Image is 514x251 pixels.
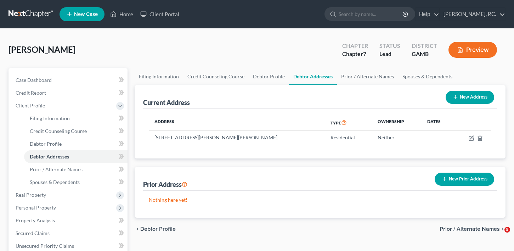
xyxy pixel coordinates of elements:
[412,50,437,58] div: GAMB
[140,226,176,232] span: Debtor Profile
[143,180,187,189] div: Prior Address
[416,8,439,21] a: Help
[325,115,372,131] th: Type
[135,68,183,85] a: Filing Information
[24,112,128,125] a: Filing Information
[135,226,140,232] i: chevron_left
[448,42,497,58] button: Preview
[149,131,325,144] td: [STREET_ADDRESS][PERSON_NAME][PERSON_NAME]
[30,166,83,172] span: Prior / Alternate Names
[149,196,491,203] p: Nothing here yet!
[504,227,510,233] span: 5
[337,68,398,85] a: Prior / Alternate Names
[16,192,46,198] span: Real Property
[24,150,128,163] a: Debtor Addresses
[379,50,400,58] div: Lead
[183,68,249,85] a: Credit Counseling Course
[30,179,80,185] span: Spouses & Dependents
[30,141,62,147] span: Debtor Profile
[10,74,128,87] a: Case Dashboard
[440,226,500,232] span: Prior / Alternate Names
[16,205,56,211] span: Personal Property
[342,42,368,50] div: Chapter
[289,68,337,85] a: Debtor Addresses
[342,50,368,58] div: Chapter
[149,115,325,131] th: Address
[249,68,289,85] a: Debtor Profile
[372,131,422,144] td: Neither
[16,243,74,249] span: Unsecured Priority Claims
[137,8,183,21] a: Client Portal
[16,217,55,223] span: Property Analysis
[16,90,46,96] span: Credit Report
[500,226,505,232] i: chevron_right
[16,230,50,236] span: Secured Claims
[398,68,457,85] a: Spouses & Dependents
[422,115,454,131] th: Dates
[412,42,437,50] div: District
[107,8,137,21] a: Home
[372,115,422,131] th: Ownership
[24,125,128,138] a: Credit Counseling Course
[30,128,87,134] span: Credit Counseling Course
[143,98,190,107] div: Current Address
[135,226,176,232] button: chevron_left Debtor Profile
[16,102,45,108] span: Client Profile
[9,44,75,55] span: [PERSON_NAME]
[24,138,128,150] a: Debtor Profile
[446,91,494,104] button: New Address
[440,226,505,232] button: Prior / Alternate Names chevron_right
[74,12,98,17] span: New Case
[16,77,52,83] span: Case Dashboard
[24,163,128,176] a: Prior / Alternate Names
[24,176,128,189] a: Spouses & Dependents
[363,50,366,57] span: 7
[339,7,403,21] input: Search by name...
[325,131,372,144] td: Residential
[435,173,494,186] button: New Prior Address
[10,87,128,99] a: Credit Report
[10,214,128,227] a: Property Analysis
[379,42,400,50] div: Status
[30,115,70,121] span: Filing Information
[10,227,128,240] a: Secured Claims
[30,154,69,160] span: Debtor Addresses
[490,227,507,244] iframe: Intercom live chat
[440,8,505,21] a: [PERSON_NAME], P.C.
